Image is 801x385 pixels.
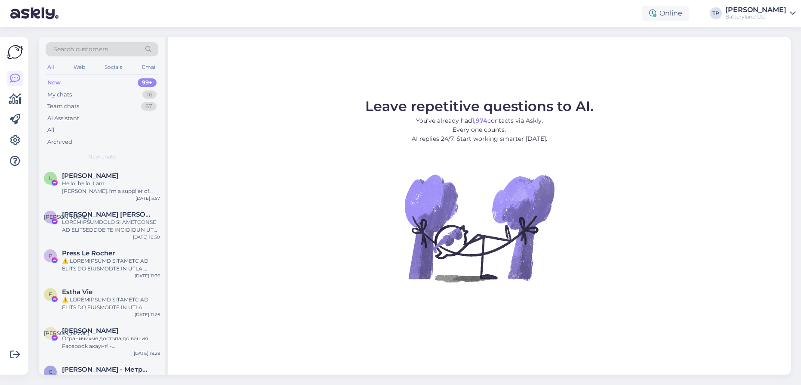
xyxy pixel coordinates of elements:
div: New [47,78,61,87]
p: You’ve already had contacts via Askly. Every one counts. AI replies 24/7. Start working smarter [... [365,116,594,143]
span: New chats [88,153,116,161]
span: Севинч Фучиджиева - Метрика ЕООД [62,366,151,373]
div: Socials [103,62,124,73]
span: Laura Zhang [62,172,118,180]
span: Search customers [53,45,108,54]
span: С [49,369,52,375]
div: [DATE] 18:28 [134,350,160,357]
div: [DATE] 5:57 [136,195,160,202]
span: Estha Vie [62,288,92,296]
div: Email [140,62,158,73]
span: Leave repetitive questions to AI. [365,98,594,115]
div: Hello, hello. I am [PERSON_NAME].I'm a supplier of OEM power adapters from [GEOGRAPHIC_DATA], [GE... [62,180,160,195]
div: 16 [142,90,157,99]
div: Online [642,6,689,21]
span: Антония Балабанова [62,327,118,335]
div: 67 [141,102,157,111]
a: [PERSON_NAME]Batteryland Ltd [725,6,796,20]
div: [DATE] 11:36 [135,273,160,279]
div: AI Assistant [47,114,79,123]
div: LOREMIPSUMDOLO SI AMETCONSE AD ELITSEDDOE TE INCIDIDUN UT LABOREET Dolorem Aliquaenima, mi veniam... [62,218,160,234]
div: My chats [47,90,72,99]
img: Askly Logo [7,44,23,60]
span: P [49,252,52,259]
div: All [46,62,55,73]
div: Batteryland Ltd [725,13,786,20]
div: 99+ [138,78,157,87]
span: Press Le Rocher [62,249,115,257]
div: ⚠️ LOREMIPSUMD SITAMETC AD ELITS DO EIUSMODTE IN UTLA! Etdolor magnaaliq enimadminim veniamq nost... [62,296,160,311]
span: [PERSON_NAME] [44,214,89,220]
div: ⚠️ LOREMIPSUMD SITAMETC AD ELITS DO EIUSMODTE IN UTLA! Etdolor magnaaliq enimadminim veniamq nost... [62,257,160,273]
div: [DATE] 11:26 [135,311,160,318]
div: Archived [47,138,72,146]
div: Team chats [47,102,79,111]
span: L [49,175,52,181]
div: Ограничихме достъпа до вашия Facebook акаунт! - Непотвърждаването може да доведе до постоянно бло... [62,335,160,350]
div: [DATE] 10:50 [133,234,160,240]
div: [PERSON_NAME] [725,6,786,13]
span: [PERSON_NAME] [44,330,89,336]
span: Л. Ирина [62,211,151,218]
b: 1,974 [472,117,487,124]
div: Web [72,62,87,73]
span: E [49,291,52,298]
div: All [47,126,55,134]
div: TP [710,7,722,19]
img: No Chat active [402,150,557,305]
